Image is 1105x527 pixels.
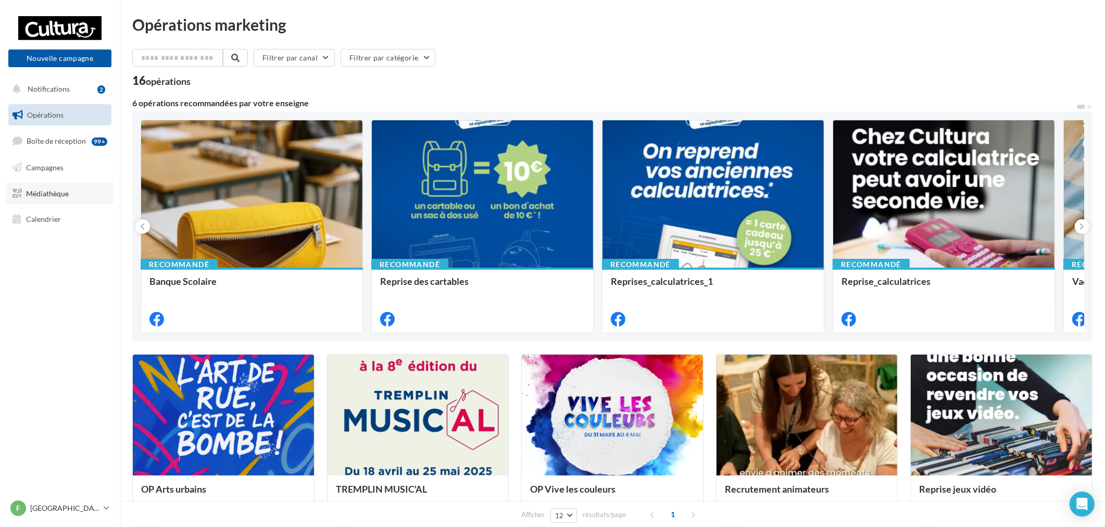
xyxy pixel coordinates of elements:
span: F [16,503,20,513]
a: Opérations [6,104,114,126]
button: Nouvelle campagne [8,49,111,67]
div: Recommandé [833,259,910,270]
a: F [GEOGRAPHIC_DATA] [8,498,111,518]
a: Calendrier [6,208,114,230]
a: Campagnes [6,157,114,179]
div: 99+ [92,137,107,146]
span: Boîte de réception [27,136,86,145]
div: opérations [146,77,191,86]
span: résultats/page [583,510,626,520]
span: Calendrier [26,215,61,223]
div: Reprise jeux vidéo [919,484,1084,505]
button: Filtrer par catégorie [341,49,435,67]
div: Reprises_calculatrices_1 [611,276,815,297]
div: Open Intercom Messenger [1070,492,1095,517]
button: Notifications 2 [6,78,109,100]
div: Reprise des cartables [380,276,585,297]
div: Banque Scolaire [149,276,354,297]
div: 16 [132,75,191,86]
span: 12 [555,511,564,520]
p: [GEOGRAPHIC_DATA] [30,503,99,513]
div: TREMPLIN MUSIC'AL [336,484,500,505]
span: Notifications [28,84,70,93]
div: Recommandé [602,259,679,270]
div: OP Vive les couleurs [530,484,695,505]
div: Reprise_calculatrices [842,276,1046,297]
a: Médiathèque [6,183,114,205]
div: Opérations marketing [132,17,1093,32]
button: 12 [550,508,577,523]
div: Recrutement animateurs [725,484,889,505]
div: 6 opérations recommandées par votre enseigne [132,99,1076,107]
span: Médiathèque [26,189,69,197]
span: 1 [664,506,681,523]
div: Recommandé [141,259,218,270]
button: Filtrer par canal [254,49,335,67]
span: Opérations [27,110,64,119]
div: Recommandé [371,259,448,270]
div: OP Arts urbains [141,484,306,505]
div: 2 [97,85,105,94]
a: Boîte de réception99+ [6,130,114,152]
span: Campagnes [26,163,64,172]
span: Afficher [521,510,545,520]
